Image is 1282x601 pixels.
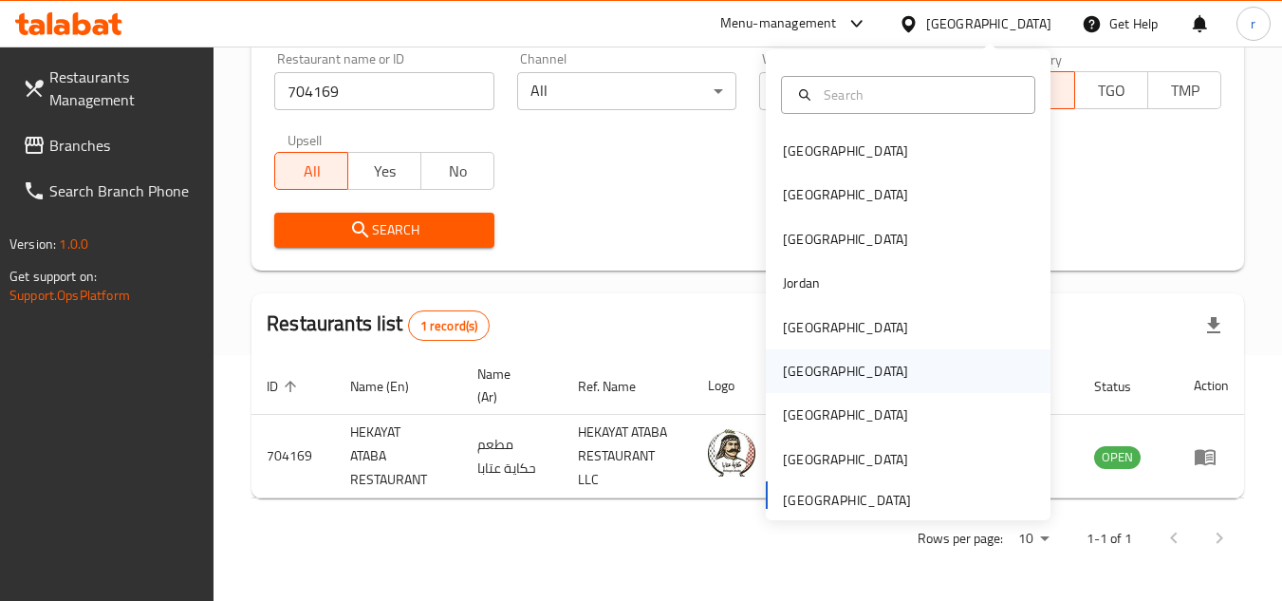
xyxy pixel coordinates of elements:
div: [GEOGRAPHIC_DATA] [783,141,908,161]
button: Yes [347,152,421,190]
input: Search for restaurant name or ID.. [274,72,493,110]
button: All [274,152,348,190]
div: All [759,72,978,110]
div: [GEOGRAPHIC_DATA] [926,13,1051,34]
button: TGO [1074,71,1148,109]
span: 1.0.0 [59,232,88,256]
div: [GEOGRAPHIC_DATA] [783,184,908,205]
span: 1 record(s) [409,317,490,335]
span: TMP [1156,77,1214,104]
label: Upsell [288,133,323,146]
h2: Restaurants list [267,310,490,341]
div: [GEOGRAPHIC_DATA] [783,449,908,470]
span: Status [1094,375,1156,398]
span: Version: [9,232,56,256]
div: [GEOGRAPHIC_DATA] [783,229,908,250]
span: Name (En) [350,375,434,398]
a: Support.OpsPlatform [9,283,130,308]
span: r [1251,13,1255,34]
span: OPEN [1094,446,1141,468]
button: TMP [1147,71,1221,109]
td: HEKAYAT ATABA RESTAURANT LLC [563,415,693,498]
span: Get support on: [9,264,97,289]
span: Ref. Name [578,375,660,398]
div: [GEOGRAPHIC_DATA] [783,317,908,338]
p: Rows per page: [918,527,1003,551]
div: Jordan [783,272,820,293]
span: Search [289,218,478,242]
th: Logo [693,357,778,415]
th: Action [1179,357,1244,415]
span: Branches [49,134,199,157]
span: Name (Ar) [477,363,540,408]
span: All [283,158,341,185]
td: 704169 [251,415,335,498]
td: HEKAYAT ATABA RESTAURANT [335,415,462,498]
div: Menu [1194,445,1229,468]
p: 1-1 of 1 [1087,527,1132,551]
div: All [517,72,736,110]
a: Branches [8,122,214,168]
input: Search [816,85,1023,105]
span: Restaurants Management [49,66,199,111]
div: OPEN [1094,446,1141,469]
div: [GEOGRAPHIC_DATA] [783,361,908,382]
a: Search Branch Phone [8,168,214,214]
td: مطعم حكاية عتابا [462,415,563,498]
a: Restaurants Management [8,54,214,122]
div: Rows per page: [1011,525,1056,554]
table: enhanced table [251,357,1244,498]
label: Delivery [1015,52,1063,66]
span: TGO [1083,77,1141,104]
div: [GEOGRAPHIC_DATA] [783,404,908,425]
span: Search Branch Phone [49,179,199,202]
span: ID [267,375,303,398]
div: Total records count [408,310,491,341]
div: Menu-management [720,12,837,35]
button: Search [274,213,493,248]
div: Export file [1191,303,1236,348]
span: No [429,158,487,185]
img: HEKAYAT ATABA RESTAURANT [708,429,755,477]
button: No [420,152,494,190]
span: Yes [356,158,414,185]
